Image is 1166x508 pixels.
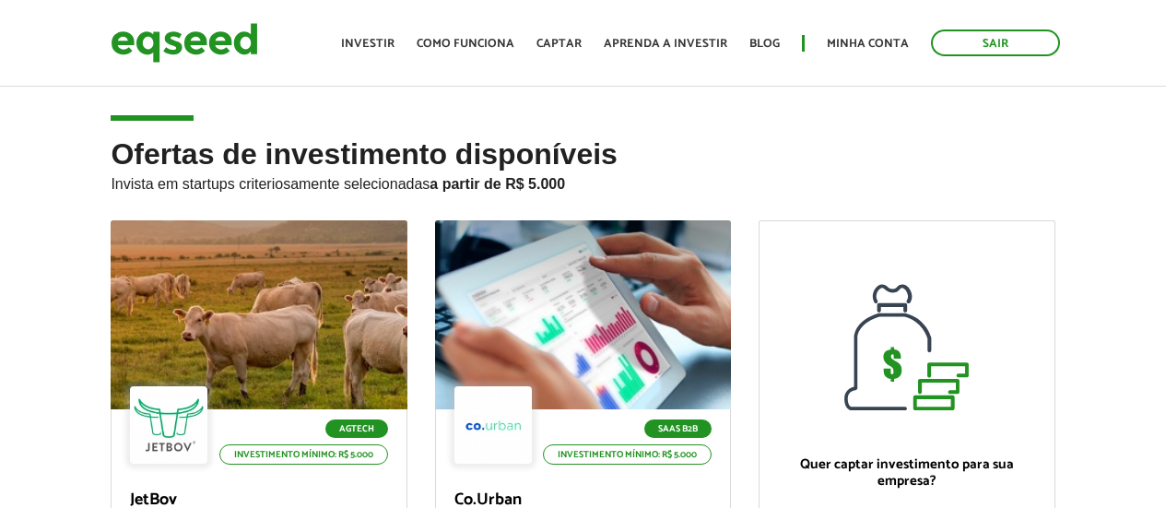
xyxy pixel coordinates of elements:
[417,38,514,50] a: Como funciona
[341,38,395,50] a: Investir
[111,18,258,67] img: EqSeed
[778,456,1035,490] p: Quer captar investimento para sua empresa?
[644,419,712,438] p: SaaS B2B
[827,38,909,50] a: Minha conta
[604,38,727,50] a: Aprenda a investir
[219,444,388,465] p: Investimento mínimo: R$ 5.000
[931,30,1060,56] a: Sair
[430,176,565,192] strong: a partir de R$ 5.000
[111,138,1054,220] h2: Ofertas de investimento disponíveis
[325,419,388,438] p: Agtech
[111,171,1054,193] p: Invista em startups criteriosamente selecionadas
[536,38,582,50] a: Captar
[543,444,712,465] p: Investimento mínimo: R$ 5.000
[749,38,780,50] a: Blog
